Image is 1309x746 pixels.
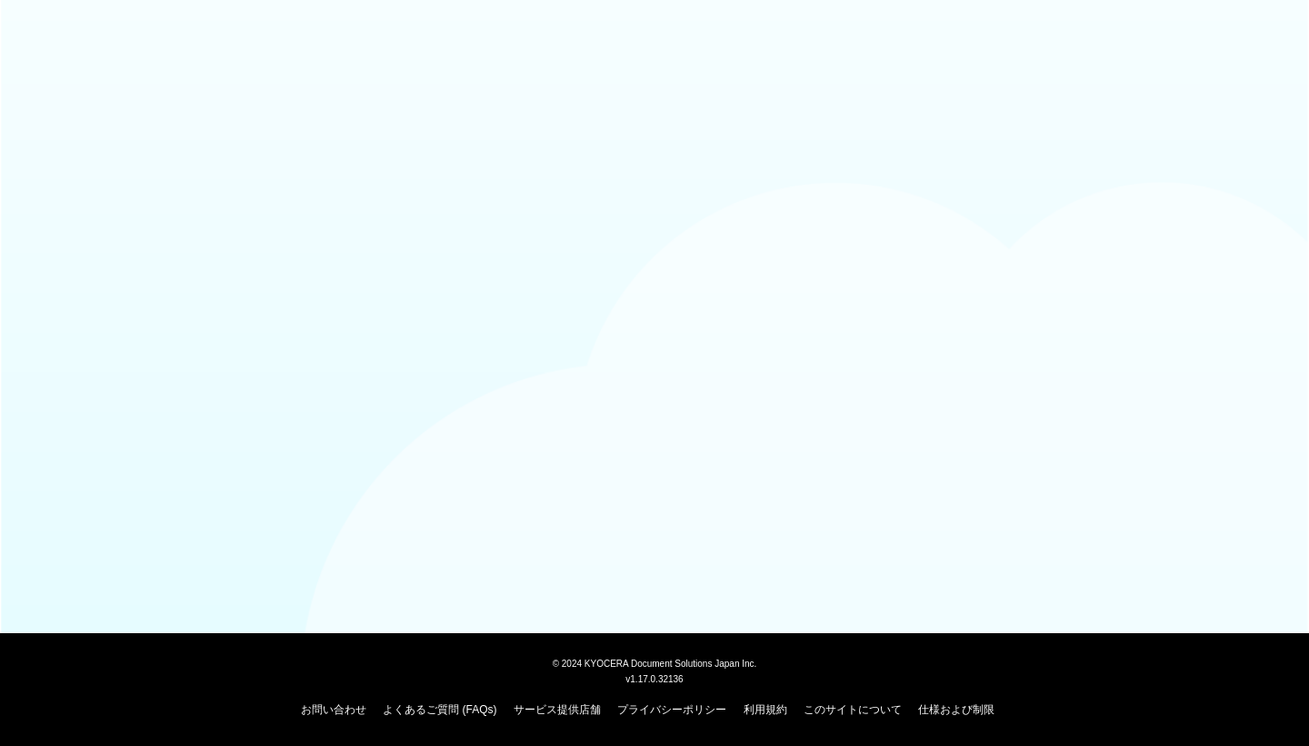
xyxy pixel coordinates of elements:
a: 仕様および制限 [918,703,994,716]
a: お問い合わせ [301,703,366,716]
a: プライバシーポリシー [617,703,726,716]
a: よくあるご質問 (FAQs) [383,703,496,716]
span: © 2024 KYOCERA Document Solutions Japan Inc. [553,657,757,669]
a: サービス提供店舗 [514,703,601,716]
span: v1.17.0.32136 [625,673,683,684]
a: このサイトについて [804,703,902,716]
a: 利用規約 [744,703,787,716]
